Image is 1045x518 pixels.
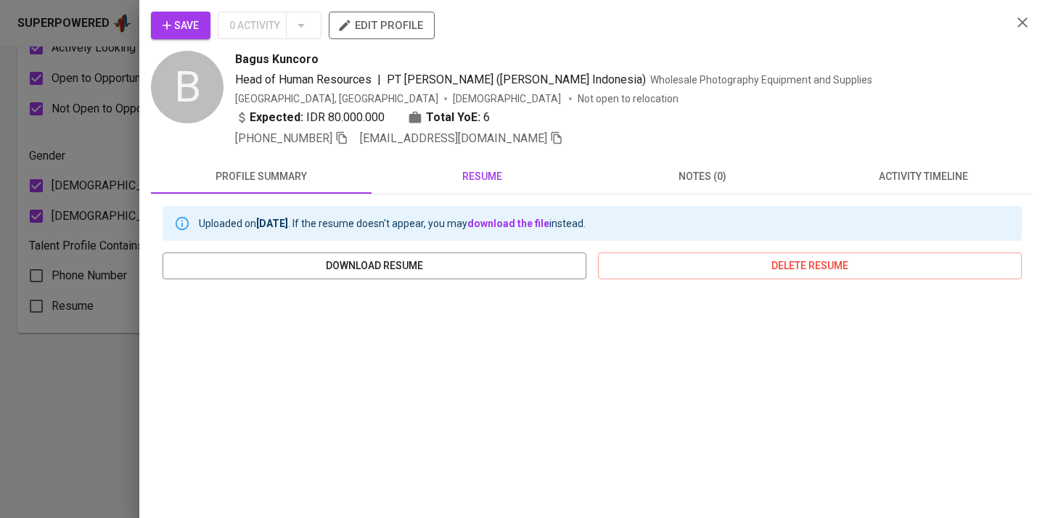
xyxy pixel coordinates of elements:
span: resume [380,168,583,186]
span: PT [PERSON_NAME] ([PERSON_NAME] Indonesia) [387,73,646,86]
button: delete resume [598,252,1022,279]
span: Head of Human Resources [235,73,372,86]
span: 6 [483,109,490,126]
span: edit profile [340,16,423,35]
b: Total YoE: [426,109,480,126]
span: [DEMOGRAPHIC_DATA] [453,91,563,106]
span: notes (0) [601,168,804,186]
b: [DATE] [256,218,288,229]
a: edit profile [329,19,435,30]
div: Uploaded on . If the resume doesn't appear, you may instead. [199,210,586,237]
div: [GEOGRAPHIC_DATA], [GEOGRAPHIC_DATA] [235,91,438,106]
span: Wholesale Photography Equipment and Supplies [650,74,872,86]
span: download resume [174,257,575,275]
p: Not open to relocation [578,91,679,106]
button: Save [151,12,210,39]
b: Expected: [250,109,303,126]
a: download the file [467,218,549,229]
span: Save [163,17,199,35]
span: [EMAIL_ADDRESS][DOMAIN_NAME] [360,131,547,145]
span: | [377,71,381,89]
span: [PHONE_NUMBER] [235,131,332,145]
span: Bagus Kuncoro [235,51,319,68]
span: delete resume [610,257,1010,275]
div: B [151,51,224,123]
div: IDR 80.000.000 [235,109,385,126]
span: profile summary [160,168,363,186]
button: edit profile [329,12,435,39]
button: download resume [163,252,586,279]
span: activity timeline [821,168,1025,186]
